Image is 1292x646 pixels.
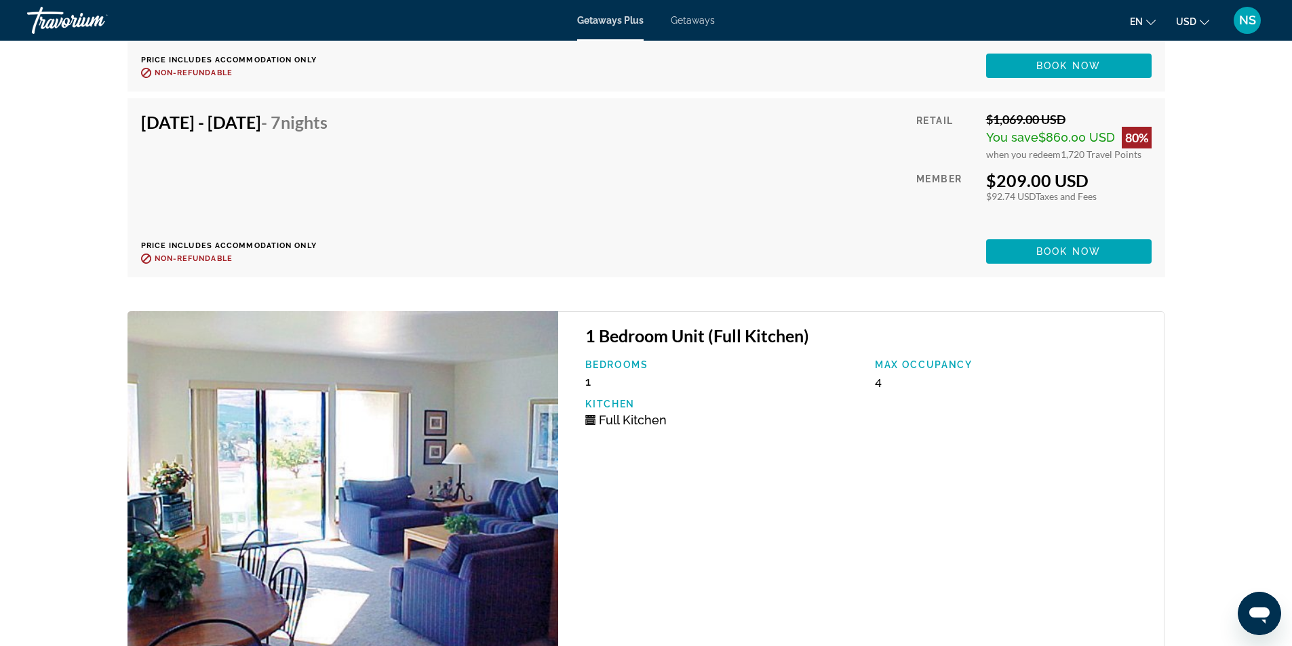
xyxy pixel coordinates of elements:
span: Nights [281,112,328,132]
button: Change currency [1176,12,1209,31]
div: $209.00 USD [986,170,1152,190]
div: Member [916,170,975,229]
button: Change language [1130,12,1156,31]
span: USD [1176,16,1196,27]
div: $1,069.00 USD [986,112,1152,127]
span: Non-refundable [155,254,233,263]
span: 1 [585,374,591,388]
p: Max Occupancy [875,359,1151,370]
span: NS [1239,14,1256,27]
span: Book now [1036,246,1101,257]
button: Book now [986,239,1152,264]
span: - 7 [261,112,328,132]
p: Price includes accommodation only [141,56,338,64]
div: Retail [916,112,975,160]
p: Price includes accommodation only [141,241,338,250]
a: Getaways Plus [577,15,644,26]
span: Full Kitchen [599,413,667,427]
h3: 1 Bedroom Unit (Full Kitchen) [585,325,1150,346]
a: Travorium [27,3,163,38]
span: Taxes and Fees [1036,190,1097,202]
span: $860.00 USD [1038,130,1115,144]
span: Book now [1036,60,1101,71]
span: en [1130,16,1143,27]
p: Kitchen [585,399,861,409]
button: User Menu [1230,6,1265,35]
div: $92.74 USD [986,190,1152,202]
iframe: Button to launch messaging window [1238,592,1281,635]
p: Bedrooms [585,359,861,370]
span: 1,720 Travel Points [1061,148,1141,160]
span: when you redeem [986,148,1061,160]
h4: [DATE] - [DATE] [141,112,328,132]
span: Non-refundable [155,68,233,77]
div: 80% [1122,127,1152,148]
span: You save [986,130,1038,144]
span: 4 [875,374,882,388]
a: Getaways [671,15,715,26]
button: Book now [986,54,1152,78]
